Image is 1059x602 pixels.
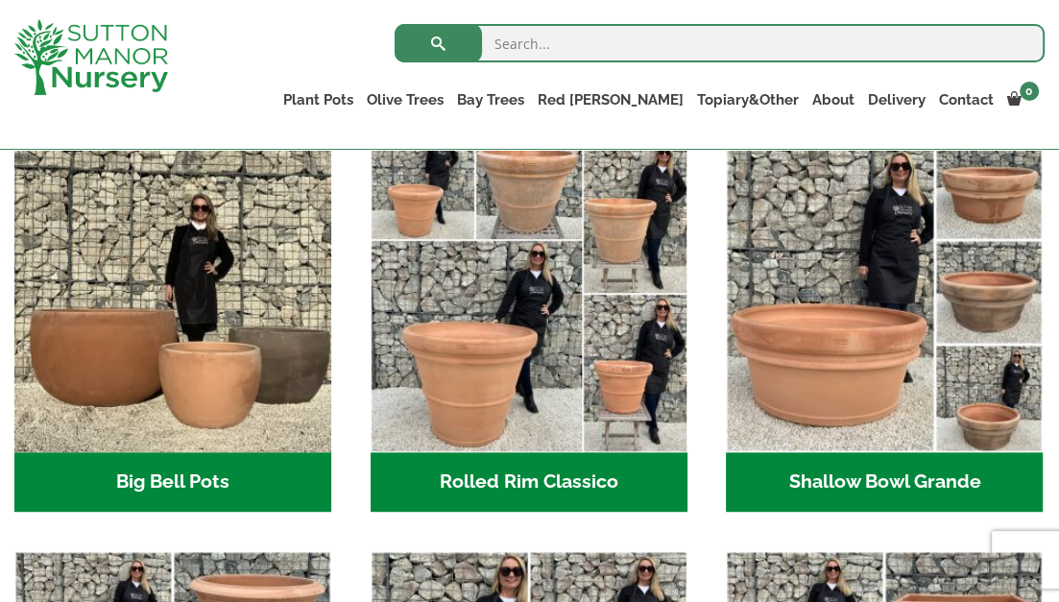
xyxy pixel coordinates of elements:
[726,135,1043,512] a: Visit product category Shallow Bowl Grande
[360,86,450,113] a: Olive Trees
[277,86,360,113] a: Plant Pots
[14,135,331,452] img: Big Bell Pots
[531,86,690,113] a: Red [PERSON_NAME]
[14,135,331,512] a: Visit product category Big Bell Pots
[1020,82,1039,101] span: 0
[371,452,687,512] h2: Rolled Rim Classico
[14,452,331,512] h2: Big Bell Pots
[690,86,806,113] a: Topiary&Other
[932,86,1000,113] a: Contact
[726,135,1043,452] img: Shallow Bowl Grande
[861,86,932,113] a: Delivery
[1000,86,1045,113] a: 0
[726,452,1043,512] h2: Shallow Bowl Grande
[371,135,687,512] a: Visit product category Rolled Rim Classico
[14,19,168,95] img: logo
[371,135,687,452] img: Rolled Rim Classico
[395,24,1045,62] input: Search...
[806,86,861,113] a: About
[450,86,531,113] a: Bay Trees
